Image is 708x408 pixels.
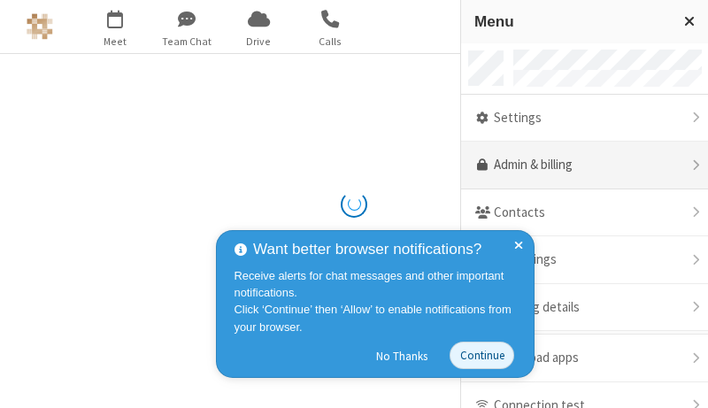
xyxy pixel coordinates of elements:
[226,34,292,50] span: Drive
[461,284,708,332] div: Meeting details
[27,13,53,40] img: Astra
[461,95,708,142] div: Settings
[450,342,514,369] button: Continue
[664,362,695,396] iframe: Chat
[461,142,708,189] a: Admin & billing
[154,34,220,50] span: Team Chat
[253,238,481,261] span: Want better browser notifications?
[461,335,708,382] div: Download apps
[297,34,364,50] span: Calls
[82,34,149,50] span: Meet
[235,267,521,335] div: Receive alerts for chat messages and other important notifications. Click ‘Continue’ then ‘Allow’...
[461,236,708,284] div: Recordings
[367,342,437,370] button: No Thanks
[474,13,668,30] h3: Menu
[461,189,708,237] div: Contacts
